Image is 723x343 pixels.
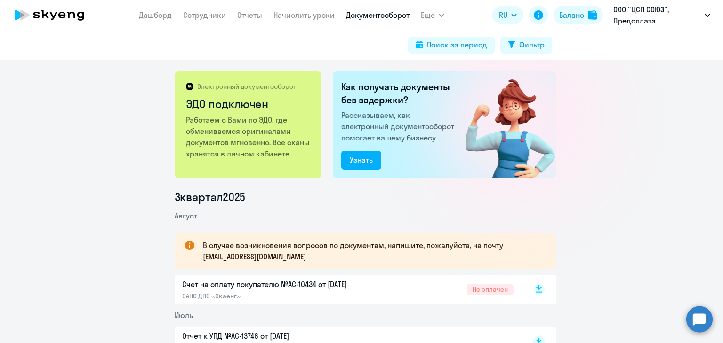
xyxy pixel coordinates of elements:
p: Счет на оплату покупателю №AC-10434 от [DATE] [182,279,380,290]
button: Фильтр [500,37,552,54]
p: В случае возникновения вопросов по документам, напишите, пожалуйста, на почту [EMAIL_ADDRESS][DOM... [203,240,539,262]
button: Балансbalance [554,6,603,24]
p: ОАНО ДПО «Скаенг» [182,292,380,300]
div: Баланс [559,9,584,21]
a: Отчеты [237,10,262,20]
span: Ещё [421,9,435,21]
a: Документооборот [346,10,410,20]
p: Рассказываем, как электронный документооборот помогает вашему бизнесу. [341,109,458,143]
span: Август [175,211,197,220]
a: Сотрудники [183,10,226,20]
a: Начислить уроки [273,10,335,20]
p: Работаем с Вами по ЭДО, где обмениваемся оригиналами документов мгновенно. Все сканы хранятся в л... [186,114,312,159]
span: Июль [175,311,193,320]
button: Поиск за период [408,37,495,54]
h2: ЭДО подключен [186,96,312,111]
p: ООО "ЦСП СОЮЗ", Предоплата [613,4,701,26]
li: 3 квартал 2025 [175,189,556,204]
img: balance [588,10,597,20]
img: connected [450,71,556,178]
p: Электронный документооборот [197,82,296,91]
button: ООО "ЦСП СОЮЗ", Предоплата [609,4,715,26]
span: RU [499,9,507,21]
div: Фильтр [519,39,545,50]
a: Счет на оплату покупателю №AC-10434 от [DATE]ОАНО ДПО «Скаенг»Не оплачен [182,279,514,300]
div: Поиск за период [427,39,487,50]
button: Ещё [421,6,444,24]
h2: Как получать документы без задержки? [341,80,458,107]
span: Не оплачен [467,284,514,295]
div: Узнать [350,154,373,165]
button: RU [492,6,523,24]
p: Отчет к УПД №AC-13746 от [DATE] [182,330,380,342]
button: Узнать [341,151,381,170]
a: Дашборд [139,10,172,20]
